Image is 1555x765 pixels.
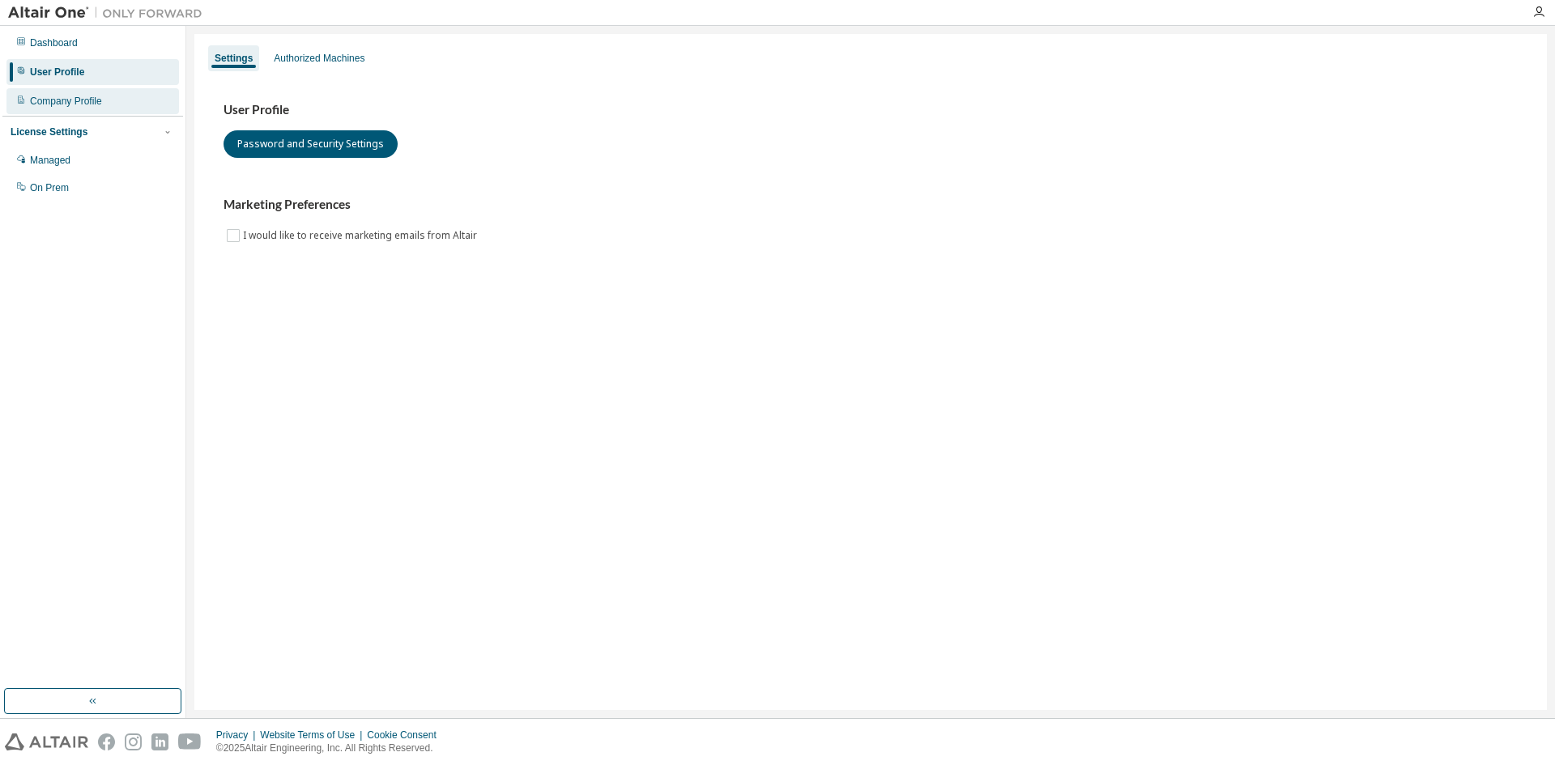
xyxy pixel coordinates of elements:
img: instagram.svg [125,733,142,750]
p: © 2025 Altair Engineering, Inc. All Rights Reserved. [216,742,446,755]
div: Cookie Consent [367,729,445,742]
div: Privacy [216,729,260,742]
img: facebook.svg [98,733,115,750]
div: Website Terms of Use [260,729,367,742]
div: On Prem [30,181,69,194]
div: Dashboard [30,36,78,49]
div: License Settings [11,125,87,138]
button: Password and Security Settings [224,130,398,158]
h3: User Profile [224,102,1518,118]
img: Altair One [8,5,211,21]
img: altair_logo.svg [5,733,88,750]
div: Authorized Machines [274,52,364,65]
img: linkedin.svg [151,733,168,750]
div: Company Profile [30,95,102,108]
h3: Marketing Preferences [224,197,1518,213]
label: I would like to receive marketing emails from Altair [243,226,480,245]
div: Settings [215,52,253,65]
div: Managed [30,154,70,167]
div: User Profile [30,66,84,79]
img: youtube.svg [178,733,202,750]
